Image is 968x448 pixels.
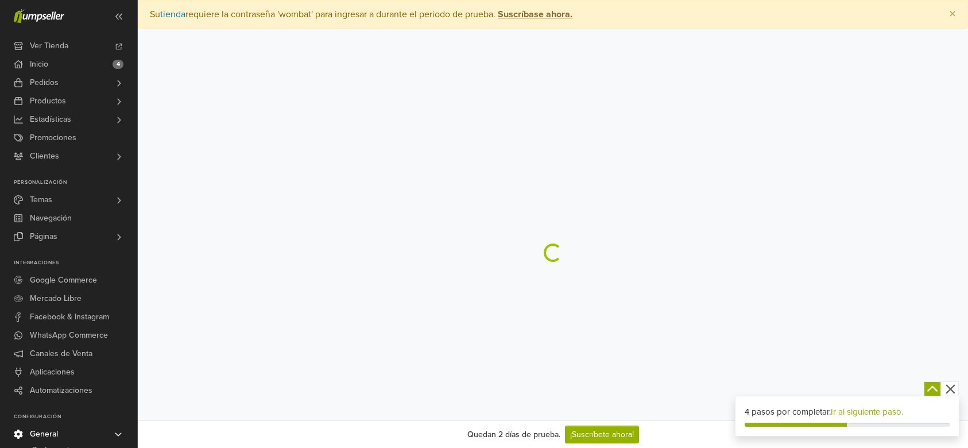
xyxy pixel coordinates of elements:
[30,289,82,308] span: Mercado Libre
[30,191,52,209] span: Temas
[30,308,109,326] span: Facebook & Instagram
[938,1,967,28] button: Close
[30,381,92,400] span: Automatizaciones
[30,55,48,74] span: Inicio
[113,60,123,69] span: 4
[30,74,59,92] span: Pedidos
[467,428,560,441] div: Quedan 2 días de prueba.
[565,426,639,443] a: ¡Suscríbete ahora!
[30,227,57,246] span: Páginas
[30,110,71,129] span: Estadísticas
[30,129,76,147] span: Promociones
[495,9,572,20] a: Suscríbase ahora.
[30,271,97,289] span: Google Commerce
[14,260,137,267] p: Integraciones
[30,209,72,227] span: Navegación
[30,326,108,345] span: WhatsApp Commerce
[30,37,68,55] span: Ver Tienda
[30,425,58,443] span: General
[30,363,75,381] span: Aplicaciones
[949,6,956,22] span: ×
[30,92,66,110] span: Productos
[498,9,572,20] strong: Suscríbase ahora.
[14,179,137,186] p: Personalización
[160,9,185,20] a: tienda
[745,405,950,419] div: 4 pasos por completar.
[831,407,903,417] a: Ir al siguiente paso.
[30,147,59,165] span: Clientes
[30,345,92,363] span: Canales de Venta
[14,414,137,420] p: Configuración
